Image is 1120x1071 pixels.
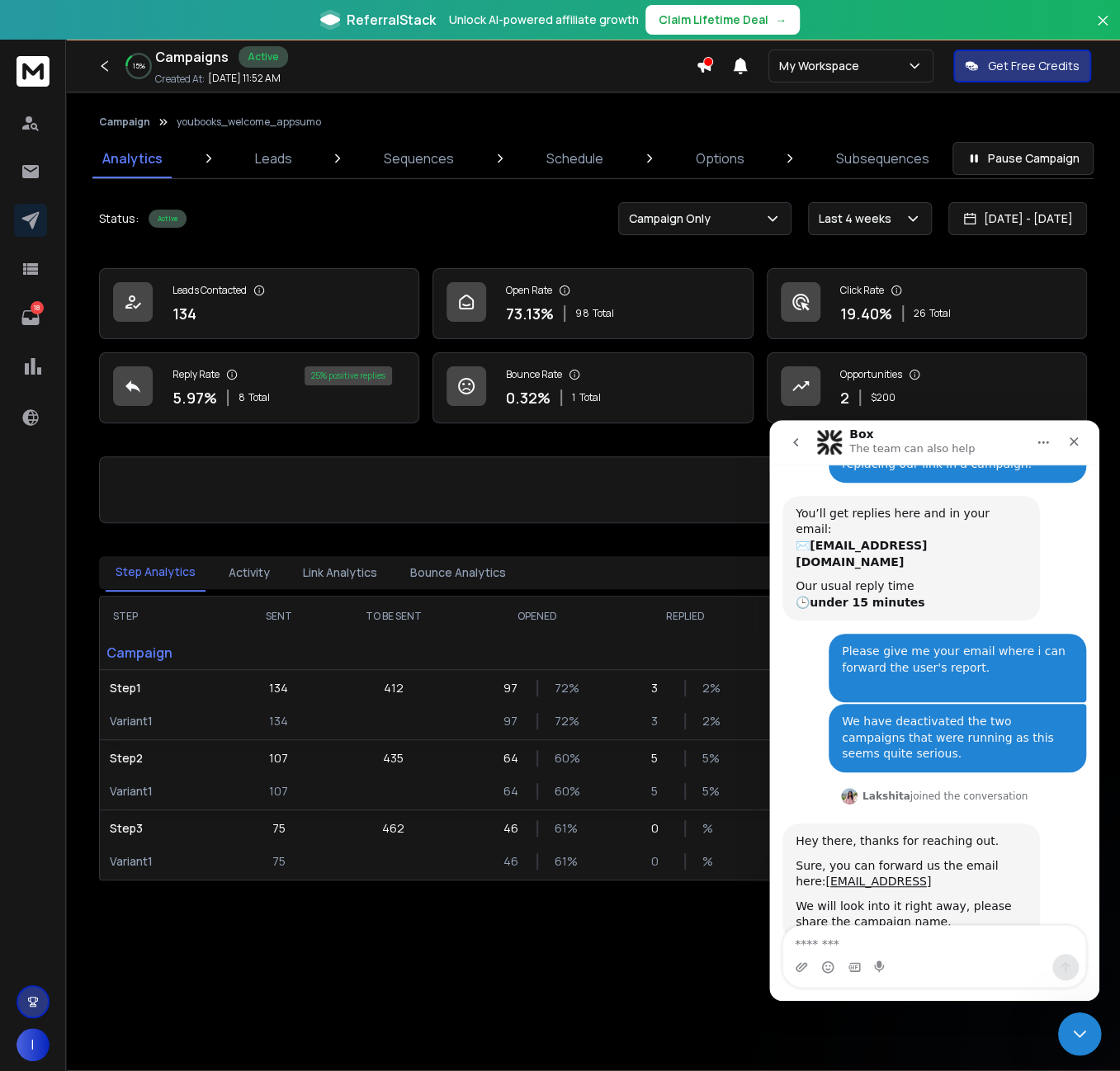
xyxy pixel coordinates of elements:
[234,597,323,636] th: SENT
[702,783,719,800] p: 5 %
[953,50,1091,83] button: Get Free Credits
[155,73,205,86] p: Created At:
[239,46,288,68] div: Active
[172,302,196,325] p: 134
[219,554,280,591] button: Activity
[172,368,220,381] p: Reply Rate
[17,1028,50,1061] button: I
[840,386,849,409] p: 2
[651,713,668,729] p: 3
[575,307,588,320] span: 98
[245,139,302,178] a: Leads
[503,853,520,870] p: 46
[555,750,571,767] p: 60 %
[110,750,224,767] p: Step 2
[269,680,288,696] p: 134
[272,853,286,870] p: 75
[702,750,719,767] p: 5 %
[651,783,668,800] p: 5
[99,268,419,339] a: Leads Contacted134
[110,853,224,870] p: Variant 1
[555,783,571,800] p: 60 %
[840,368,902,381] p: Opportunities
[929,307,951,320] span: Total
[92,139,172,178] a: Analytics
[449,12,639,28] p: Unlock AI-powered affiliate growth
[463,597,611,636] th: OPENED
[1058,1012,1102,1056] iframe: Intercom live chat
[383,680,403,696] p: 412
[269,750,288,767] p: 107
[382,820,404,837] p: 462
[432,268,753,339] a: Open Rate73.13%98Total
[546,149,603,168] p: Schedule
[503,680,520,696] p: 97
[503,750,520,767] p: 64
[555,713,571,729] p: 72 %
[775,12,787,28] span: →
[645,5,800,35] button: Claim Lifetime Deal→
[172,386,217,409] p: 5.97 %
[503,713,520,729] p: 97
[536,139,613,178] a: Schedule
[651,820,668,837] p: 0
[651,680,668,696] p: 3
[819,210,898,227] p: Last 4 weeks
[305,366,392,385] div: 25 % positive replies
[555,680,571,696] p: 72 %
[172,284,247,297] p: Leads Contacted
[769,420,1099,1001] iframe: Intercom live chat
[503,820,520,837] p: 46
[269,713,288,729] p: 134
[272,820,286,837] p: 75
[177,116,321,129] p: youbooks_welcome_appsumo
[555,853,571,870] p: 61 %
[579,391,600,404] span: Total
[702,713,719,729] p: 2 %
[255,149,292,168] p: Leads
[767,352,1087,423] a: Opportunities2$200
[506,302,554,325] p: 73.13 %
[248,391,270,404] span: Total
[99,352,419,423] a: Reply Rate5.97%8Total25% positive replies
[110,820,224,837] p: Step 3
[702,853,719,870] p: %
[651,750,668,767] p: 5
[347,10,436,30] span: ReferralStack
[99,116,150,129] button: Campaign
[31,301,44,314] p: 18
[269,783,288,800] p: 107
[100,636,234,669] p: Campaign
[400,554,516,591] button: Bounce Analytics
[384,149,454,168] p: Sequences
[383,750,404,767] p: 435
[324,597,463,636] th: TO BE SENT
[110,680,224,696] p: Step 1
[110,713,224,729] p: Variant 1
[555,820,571,837] p: 61 %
